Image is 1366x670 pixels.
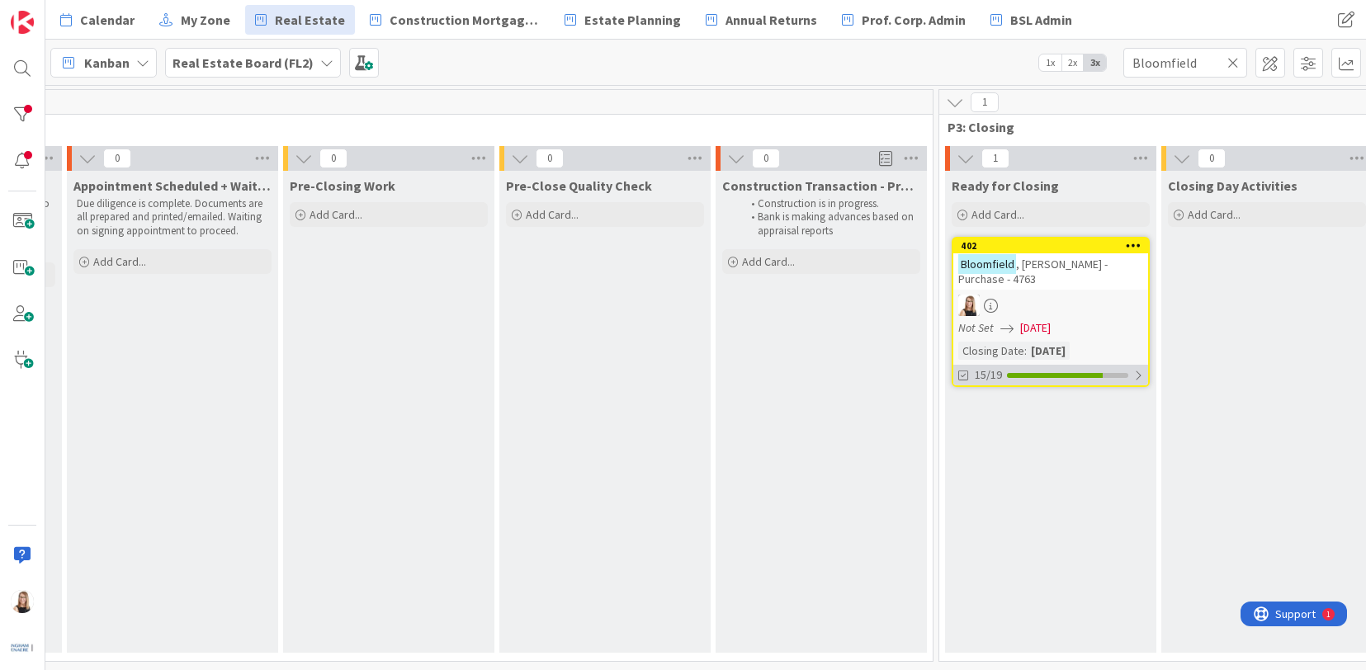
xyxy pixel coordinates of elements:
span: Add Card... [526,207,579,222]
img: Visit kanbanzone.com [11,11,34,34]
a: Estate Planning [555,5,691,35]
a: My Zone [149,5,240,35]
span: 0 [103,149,131,168]
span: Pre-Close Quality Check [506,177,652,194]
img: DB [11,590,34,613]
input: Quick Filter... [1123,48,1247,78]
span: Kanban [84,53,130,73]
span: 3x [1084,54,1106,71]
span: Annual Returns [726,10,817,30]
span: Add Card... [742,254,795,269]
span: 2x [1061,54,1084,71]
span: Support [35,2,75,22]
span: Add Card... [93,254,146,269]
div: 402Bloomfield, [PERSON_NAME] - Purchase - 4763 [953,238,1148,290]
span: Add Card... [1188,207,1241,222]
span: 0 [1198,149,1226,168]
li: Construction is in progress. [742,197,918,210]
span: Pre-Closing Work [290,177,395,194]
div: 1 [86,7,90,20]
a: Calendar [50,5,144,35]
img: avatar [11,636,34,659]
span: [DATE] [1020,319,1051,337]
img: DB [958,295,980,316]
p: Due diligence is complete. Documents are all prepared and printed/emailed. Waiting on signing app... [77,197,268,238]
div: 402 [961,240,1148,252]
a: Prof. Corp. Admin [832,5,976,35]
b: Real Estate Board (FL2) [173,54,314,71]
span: Calendar [80,10,135,30]
div: [DATE] [1027,342,1070,360]
span: Appointment Scheduled + Waiting on Signed Docs [73,177,272,194]
span: 1 [981,149,1009,168]
span: 0 [319,149,347,168]
span: Ready for Closing [952,177,1059,194]
span: Add Card... [971,207,1024,222]
span: Construction Transaction - Progress Draws [722,177,920,194]
div: DB [953,295,1148,316]
span: Estate Planning [584,10,681,30]
span: : [1024,342,1027,360]
a: Real Estate [245,5,355,35]
span: 1 [971,92,999,112]
a: Annual Returns [696,5,827,35]
span: BSL Admin [1010,10,1072,30]
span: , [PERSON_NAME] - Purchase - 4763 [958,257,1108,286]
span: 1x [1039,54,1061,71]
div: 402 [953,238,1148,253]
span: 15/19 [975,366,1002,384]
span: 0 [752,149,780,168]
a: Construction Mortgages - Draws [360,5,550,35]
span: 0 [536,149,564,168]
i: Not Set [958,320,994,335]
mark: Bloomfield [958,254,1016,273]
div: Closing Date [958,342,1024,360]
a: BSL Admin [981,5,1082,35]
span: Closing Day Activities [1168,177,1297,194]
span: Construction Mortgages - Draws [390,10,540,30]
li: Bank is making advances based on appraisal reports [742,210,918,238]
span: Real Estate [275,10,345,30]
span: Add Card... [310,207,362,222]
span: Prof. Corp. Admin [862,10,966,30]
span: P3: Closing [948,119,1358,135]
span: My Zone [181,10,230,30]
